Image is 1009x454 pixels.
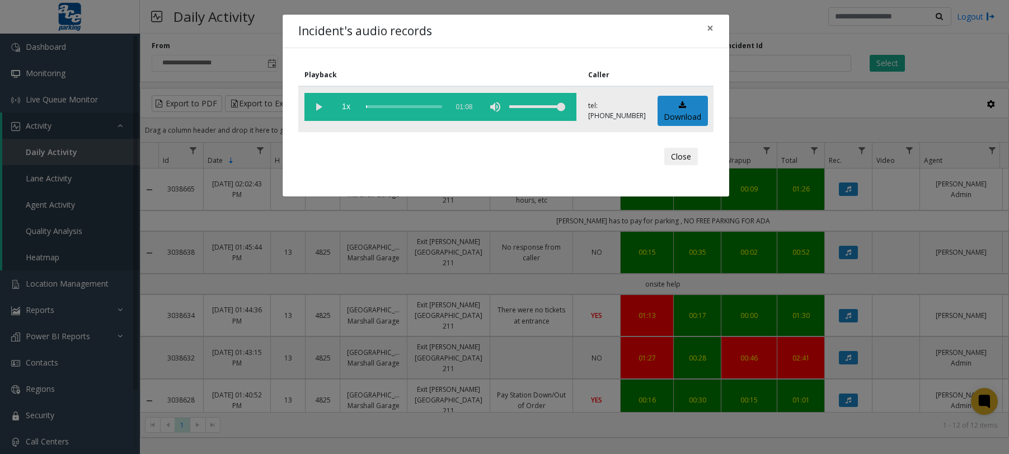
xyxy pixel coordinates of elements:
h4: Incident's audio records [298,22,432,40]
div: scrub bar [366,93,442,121]
th: Playback [298,64,582,86]
p: tel:[PHONE_NUMBER] [588,101,646,121]
button: Close [699,15,721,42]
th: Caller [582,64,651,86]
div: volume level [509,93,565,121]
button: Close [664,148,698,166]
span: × [707,20,714,36]
span: playback speed button [332,93,360,121]
a: Download [658,96,708,127]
